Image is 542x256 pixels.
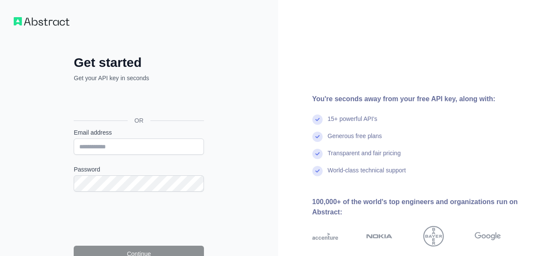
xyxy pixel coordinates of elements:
[328,149,401,166] div: Transparent and fair pricing
[74,202,204,235] iframe: reCAPTCHA
[74,74,204,82] p: Get your API key in seconds
[328,114,377,132] div: 15+ powerful API's
[312,197,529,217] div: 100,000+ of the world's top engineers and organizations run on Abstract:
[312,132,323,142] img: check mark
[69,92,207,111] iframe: Sign in with Google Button
[475,226,501,247] img: google
[312,114,323,125] img: check mark
[74,55,204,70] h2: Get started
[423,226,444,247] img: bayer
[312,94,529,104] div: You're seconds away from your free API key, along with:
[312,226,338,247] img: accenture
[312,149,323,159] img: check mark
[328,166,406,183] div: World-class technical support
[366,226,392,247] img: nokia
[312,166,323,176] img: check mark
[74,128,204,137] label: Email address
[74,165,204,174] label: Password
[328,132,382,149] div: Generous free plans
[128,116,150,125] span: OR
[14,17,69,26] img: Workflow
